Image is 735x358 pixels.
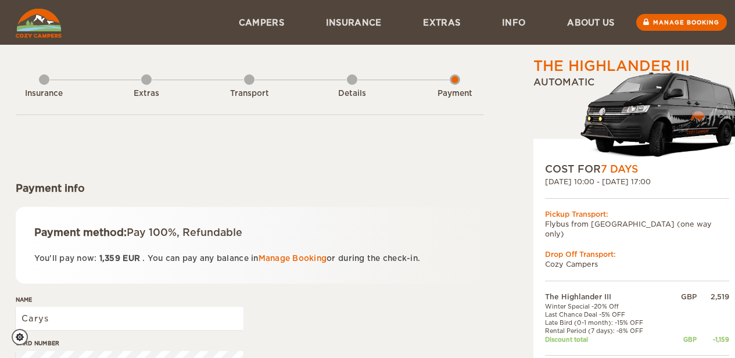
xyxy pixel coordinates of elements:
div: GBP [681,335,697,343]
div: Pickup Transport: [545,209,729,219]
div: Transport [217,88,281,99]
a: Cookie settings [12,329,35,345]
div: GBP [681,292,697,302]
a: Manage booking [636,14,727,31]
div: COST FOR [545,162,729,176]
img: Cozy Campers [16,9,62,38]
td: Last Chance Deal -5% OFF [545,310,681,318]
div: Payment method: [34,225,465,239]
a: Manage Booking [259,254,327,263]
div: Extras [114,88,178,99]
td: Cozy Campers [545,259,729,269]
div: 2,519 [697,292,729,302]
div: Payment [423,88,487,99]
span: 1,359 [99,254,120,263]
div: Insurance [12,88,76,99]
label: Name [16,295,243,304]
span: Pay 100%, Refundable [127,227,242,238]
td: Discount total [545,335,681,343]
span: EUR [123,254,140,263]
span: 7 Days [601,163,638,175]
td: The Highlander III [545,292,681,302]
div: Details [320,88,384,99]
div: The Highlander III [533,56,690,76]
td: Winter Special -20% Off [545,302,681,310]
div: Drop Off Transport: [545,249,729,259]
div: [DATE] 10:00 - [DATE] 17:00 [545,177,729,187]
td: Flybus from [GEOGRAPHIC_DATA] (one way only) [545,219,729,239]
label: Card number [16,339,243,348]
td: Rental Period (7 days): -8% OFF [545,327,681,335]
p: You'll pay now: . You can pay any balance in or during the check-in. [34,252,465,265]
td: Late Bird (0-1 month): -15% OFF [545,318,681,327]
div: -1,159 [697,335,729,343]
div: Payment info [16,181,483,195]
